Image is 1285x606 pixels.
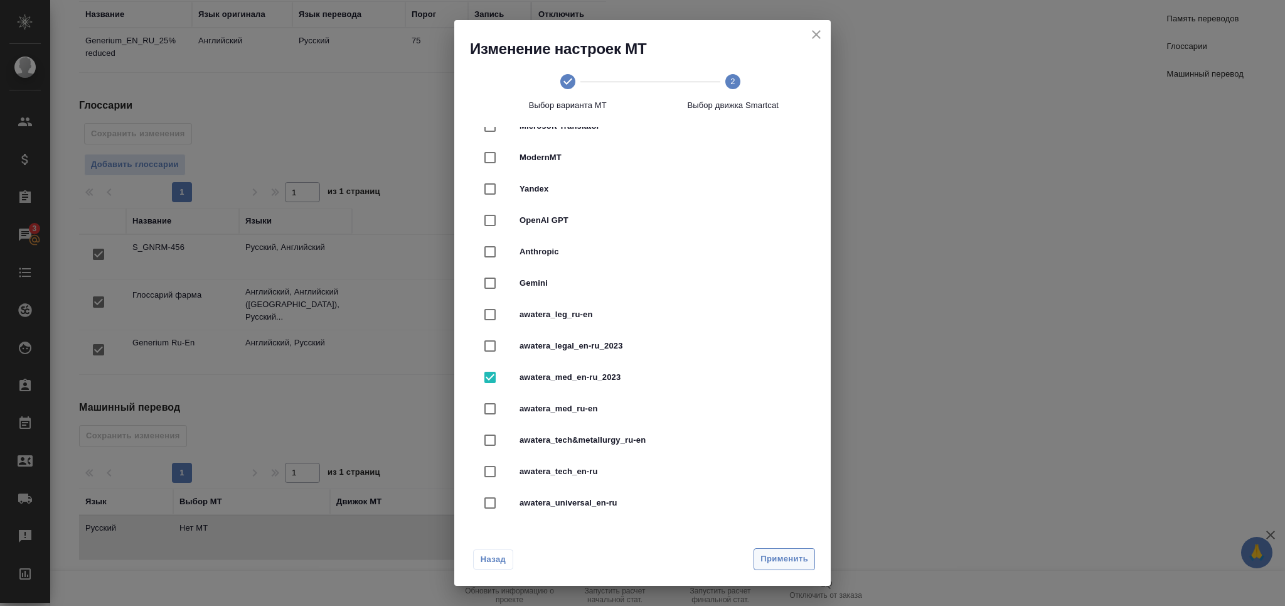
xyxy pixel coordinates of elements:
h2: Изменение настроек МТ [470,39,831,59]
span: Выбор варианта МТ [490,99,646,112]
span: awatera_legal_en-ru_2023 [520,340,801,352]
span: Применить [760,552,808,566]
span: awatera_med_en-ru_2023 [520,371,801,384]
div: OpenAI GPT [474,205,811,236]
div: Gemini [474,268,811,299]
span: Выбор движка Smartcat [656,99,811,112]
div: Med&Pharma [474,519,811,550]
span: awatera_leg_ru-en [520,308,801,321]
button: Назад [473,549,513,570]
span: awatera_tech_en-ru [520,465,801,478]
div: awatera_legal_en-ru_2023 [474,330,811,362]
span: OpenAI GPT [520,214,801,227]
div: awatera_tech&metallurgy_ru-en [474,425,811,456]
div: awatera_leg_ru-en [474,299,811,330]
button: close [807,25,826,44]
button: Применить [754,548,815,570]
div: awatera_med_en-ru_2023 [474,362,811,393]
span: ModernMT [520,151,801,164]
span: awatera_universal_en-ru [520,497,801,509]
span: awatera_tech&metallurgy_ru-en [520,434,801,446]
div: Anthropic [474,236,811,268]
span: Назад [480,553,506,566]
span: Anthropic [520,246,801,258]
text: 2 [731,77,735,86]
div: awatera_tech_en-ru [474,456,811,487]
div: ModernMT [474,142,811,173]
div: awatera_universal_en-ru [474,487,811,519]
div: awatera_med_ru-en [474,393,811,425]
span: awatera_med_ru-en [520,403,801,415]
div: Yandex [474,173,811,205]
span: Gemini [520,277,801,289]
span: Yandex [520,183,801,195]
